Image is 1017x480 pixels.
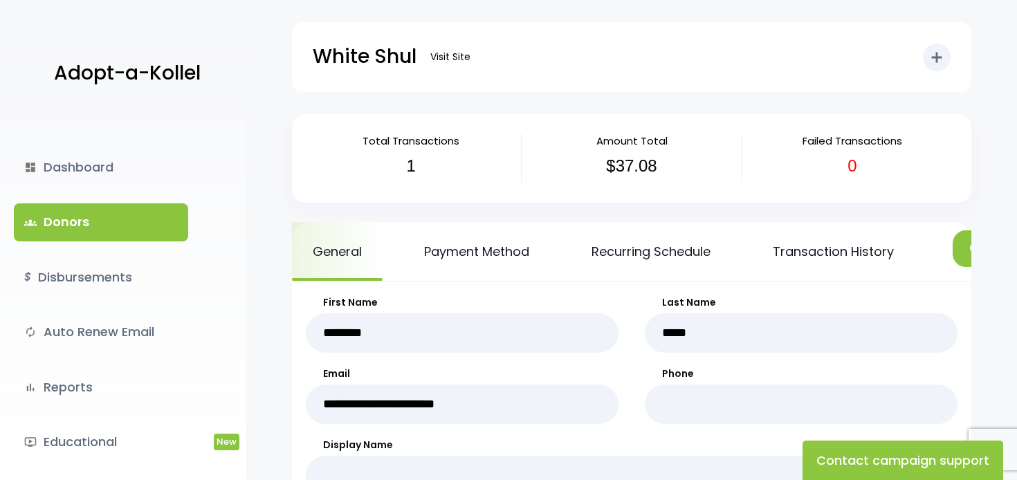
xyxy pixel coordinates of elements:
[14,313,188,351] a: autorenewAuto Renew Email
[24,381,37,394] i: bar_chart
[14,203,188,241] a: groupsDonors
[292,222,383,281] a: General
[645,295,958,310] label: Last Name
[928,49,945,66] i: add
[752,222,915,281] a: Transaction History
[24,326,37,338] i: autorenew
[803,133,902,148] span: Failed Transactions
[214,434,239,450] span: New
[403,222,550,281] a: Payment Method
[306,438,958,452] label: Display Name
[14,369,188,406] a: bar_chartReports
[14,149,188,186] a: dashboardDashboard
[306,295,619,310] label: First Name
[47,40,201,107] a: Adopt-a-Kollel
[363,133,459,148] span: Total Transactions
[24,161,37,174] i: dashboard
[24,216,37,229] span: groups
[803,441,1003,480] button: Contact campaign support
[14,259,188,296] a: $Disbursements
[923,44,951,71] button: add
[306,367,619,381] label: Email
[313,39,416,74] p: White Shul
[753,156,952,176] h3: 0
[532,156,731,176] h3: $37.08
[24,436,37,448] i: ondemand_video
[423,44,477,71] a: Visit Site
[596,133,668,148] span: Amount Total
[24,268,31,288] i: $
[14,423,188,461] a: ondemand_videoEducationalNew
[571,222,731,281] a: Recurring Schedule
[311,156,511,176] h3: 1
[645,367,958,381] label: Phone
[54,56,201,91] p: Adopt-a-Kollel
